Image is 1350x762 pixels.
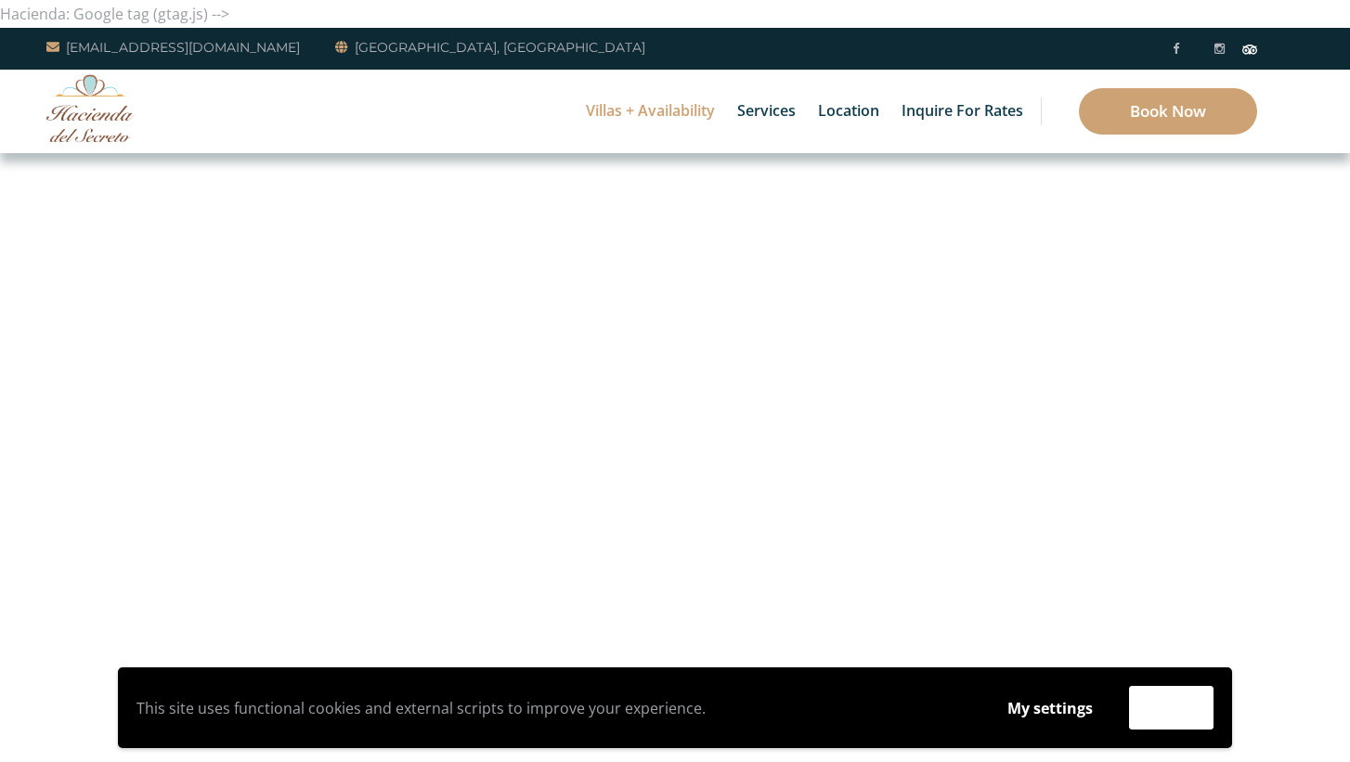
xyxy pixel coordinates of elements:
[892,70,1032,153] a: Inquire for Rates
[809,70,889,153] a: Location
[1129,686,1214,730] button: Accept
[46,74,135,142] img: Awesome Logo
[136,694,971,722] p: This site uses functional cookies and external scripts to improve your experience.
[728,70,805,153] a: Services
[577,70,724,153] a: Villas + Availability
[335,36,645,58] a: [GEOGRAPHIC_DATA], [GEOGRAPHIC_DATA]
[1079,88,1257,135] a: Book Now
[46,36,300,58] a: [EMAIL_ADDRESS][DOMAIN_NAME]
[1242,45,1257,54] img: Tripadvisor_logomark.svg
[990,687,1110,730] button: My settings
